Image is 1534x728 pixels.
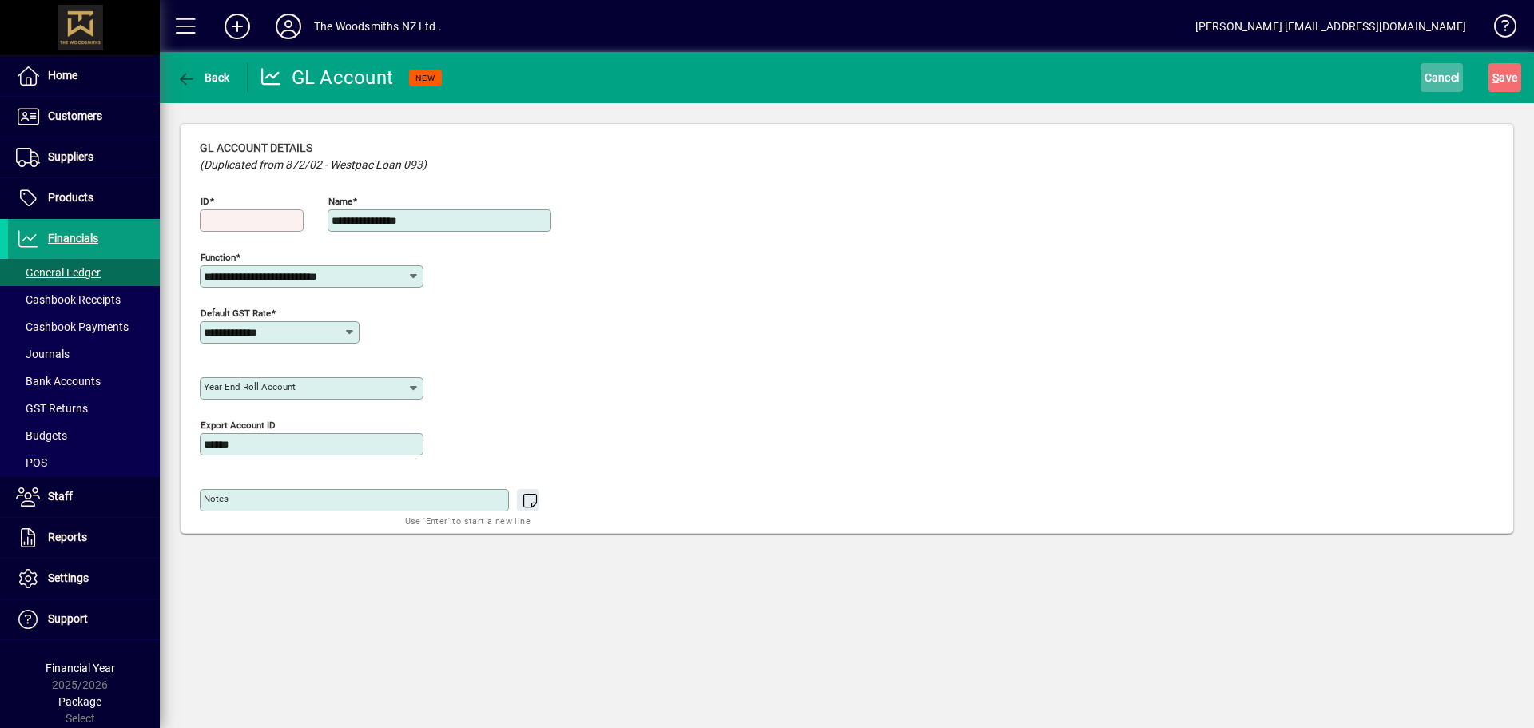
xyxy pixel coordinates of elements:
[16,375,101,388] span: Bank Accounts
[201,196,209,207] mat-label: ID
[8,368,160,395] a: Bank Accounts
[1482,3,1514,55] a: Knowledge Base
[177,71,230,84] span: Back
[16,266,101,279] span: General Ledger
[8,137,160,177] a: Suppliers
[8,518,160,558] a: Reports
[16,456,47,469] span: POS
[48,150,93,163] span: Suppliers
[8,56,160,96] a: Home
[58,695,101,708] span: Package
[48,531,87,543] span: Reports
[8,259,160,286] a: General Ledger
[200,141,312,154] span: GL account details
[1488,63,1521,92] button: Save
[160,63,248,92] app-page-header-button: Back
[201,308,271,319] mat-label: Default GST rate
[1492,71,1499,84] span: S
[8,178,160,218] a: Products
[1492,65,1517,90] span: ave
[16,348,70,360] span: Journals
[1425,65,1460,90] span: Cancel
[200,157,427,189] div: (Duplicated from 872/02 - Westpac Loan 093)
[204,381,296,392] mat-label: Year end roll account
[16,429,67,442] span: Budgets
[48,69,77,82] span: Home
[48,490,73,503] span: Staff
[405,511,531,530] mat-hint: Use 'Enter' to start a new line
[8,559,160,599] a: Settings
[8,313,160,340] a: Cashbook Payments
[173,63,234,92] button: Back
[201,252,236,263] mat-label: Function
[8,395,160,422] a: GST Returns
[16,320,129,333] span: Cashbook Payments
[1421,63,1464,92] button: Cancel
[8,97,160,137] a: Customers
[8,449,160,476] a: POS
[263,12,314,41] button: Profile
[415,73,435,83] span: NEW
[48,191,93,204] span: Products
[8,599,160,639] a: Support
[260,65,394,90] div: GL Account
[46,662,115,674] span: Financial Year
[314,14,442,39] div: The Woodsmiths NZ Ltd .
[328,196,352,207] mat-label: Name
[48,571,89,584] span: Settings
[212,12,263,41] button: Add
[8,422,160,449] a: Budgets
[8,340,160,368] a: Journals
[8,477,160,517] a: Staff
[16,402,88,415] span: GST Returns
[48,612,88,625] span: Support
[201,420,276,431] mat-label: Export account ID
[16,293,121,306] span: Cashbook Receipts
[48,109,102,122] span: Customers
[8,286,160,313] a: Cashbook Receipts
[1195,14,1466,39] div: [PERSON_NAME] [EMAIL_ADDRESS][DOMAIN_NAME]
[204,493,229,504] mat-label: Notes
[48,232,98,245] span: Financials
